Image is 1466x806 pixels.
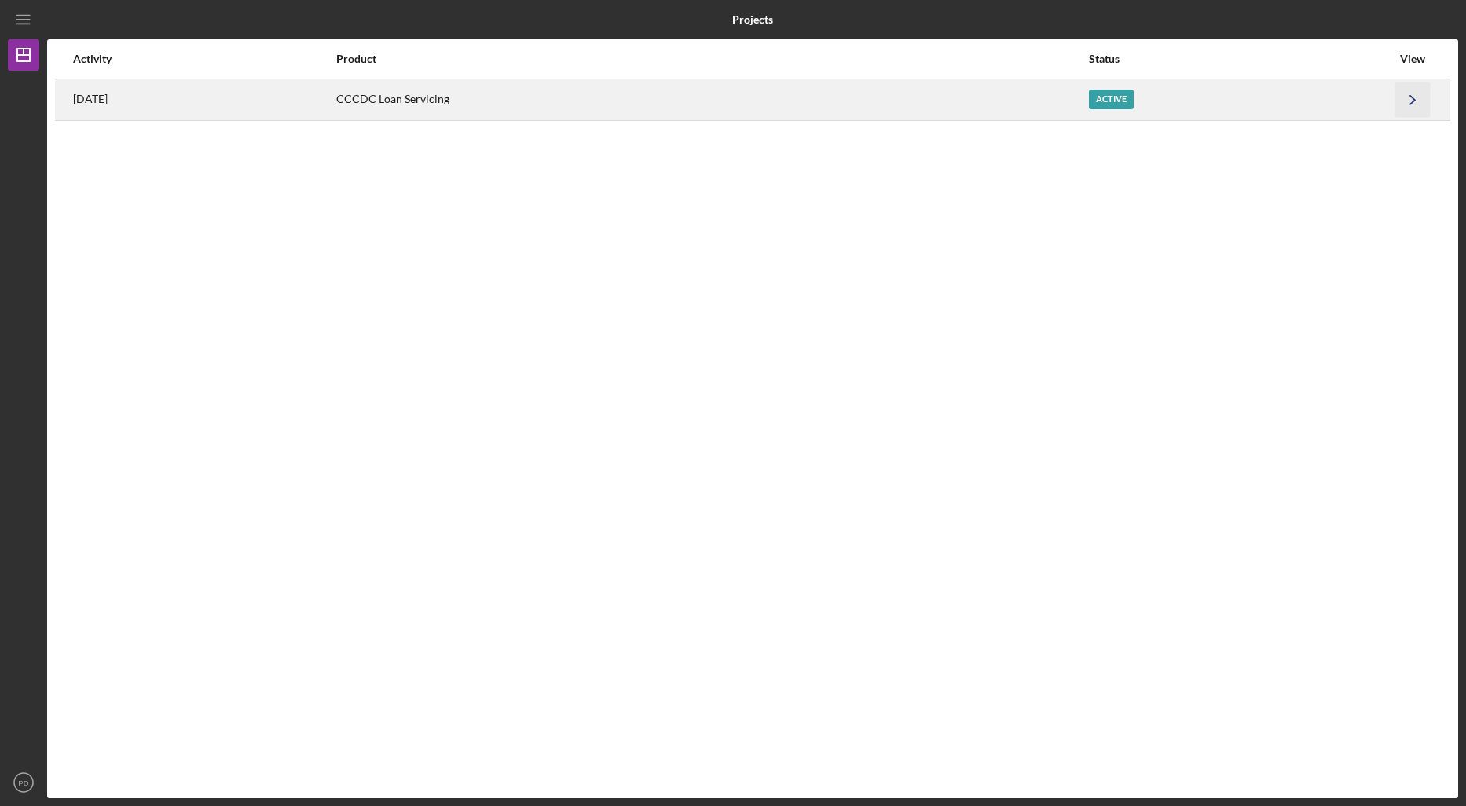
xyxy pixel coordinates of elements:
[73,53,335,65] div: Activity
[1089,53,1391,65] div: Status
[336,53,1087,65] div: Product
[8,767,39,798] button: PD
[18,779,28,787] text: PD
[732,13,773,26] b: Projects
[336,80,1087,119] div: CCCDC Loan Servicing
[73,93,108,105] time: 2025-07-02 17:03
[1393,53,1432,65] div: View
[1089,90,1134,109] div: Active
